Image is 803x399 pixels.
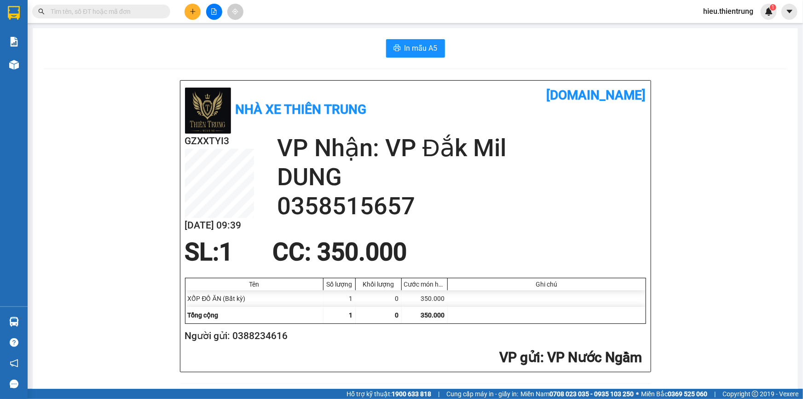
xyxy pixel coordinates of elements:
b: [DOMAIN_NAME] [123,7,222,23]
span: message [10,380,18,388]
span: printer [393,44,401,53]
button: file-add [206,4,222,20]
span: notification [10,359,18,368]
h2: GZXXTYI3 [5,66,74,81]
h2: [DATE] 09:39 [185,218,254,233]
div: 350.000 [402,290,448,307]
div: CC : 350.000 [267,238,412,266]
span: SL: [185,238,220,266]
div: 0 [356,290,402,307]
span: search [38,8,45,15]
div: 1 [324,290,356,307]
h2: DUNG [277,163,646,192]
img: warehouse-icon [9,317,19,327]
span: 0 [395,311,399,319]
strong: 0708 023 035 - 0935 103 250 [549,390,634,398]
img: warehouse-icon [9,60,19,70]
h2: : VP Nước Ngầm [185,348,642,367]
img: icon-new-feature [765,7,773,16]
div: Cước món hàng [404,281,445,288]
img: logo.jpg [5,14,32,60]
b: Nhà xe Thiên Trung [37,7,83,63]
strong: 0369 525 060 [668,390,707,398]
h2: GZXXTYI3 [185,134,254,149]
strong: 1900 633 818 [392,390,431,398]
div: Số lượng [326,281,353,288]
div: Tên [188,281,321,288]
span: 350.000 [421,311,445,319]
h2: Người gửi: 0388234616 [185,329,642,344]
span: Hỗ trợ kỹ thuật: [347,389,431,399]
h2: VP Nhận: VP Đắk Mil [48,66,222,124]
input: Tìm tên, số ĐT hoặc mã đơn [51,6,159,17]
button: printerIn mẫu A5 [386,39,445,58]
button: caret-down [781,4,797,20]
span: caret-down [786,7,794,16]
button: aim [227,4,243,20]
img: solution-icon [9,37,19,47]
span: Tổng cộng [188,311,219,319]
span: 1 [349,311,353,319]
span: Miền Bắc [641,389,707,399]
span: copyright [752,391,758,397]
b: [DOMAIN_NAME] [547,88,646,103]
span: 1 [220,238,233,266]
span: plus [190,8,196,15]
span: ⚪️ [636,392,639,396]
button: plus [185,4,201,20]
div: Ghi chú [450,281,643,288]
span: VP gửi [500,349,541,365]
span: | [438,389,439,399]
h2: VP Nhận: VP Đắk Mil [277,134,646,163]
span: Cung cấp máy in - giấy in: [446,389,518,399]
div: XỐP ĐỒ ĂN (Bất kỳ) [185,290,324,307]
h2: 0358515657 [277,192,646,221]
span: Miền Nam [520,389,634,399]
div: Khối lượng [358,281,399,288]
span: 1 [771,4,774,11]
img: logo.jpg [185,88,231,134]
span: file-add [211,8,217,15]
span: aim [232,8,238,15]
sup: 1 [770,4,776,11]
span: question-circle [10,338,18,347]
span: hieu.thientrung [696,6,761,17]
img: logo-vxr [8,6,20,20]
b: Nhà xe Thiên Trung [236,102,367,117]
span: | [714,389,716,399]
span: In mẫu A5 [404,42,438,54]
